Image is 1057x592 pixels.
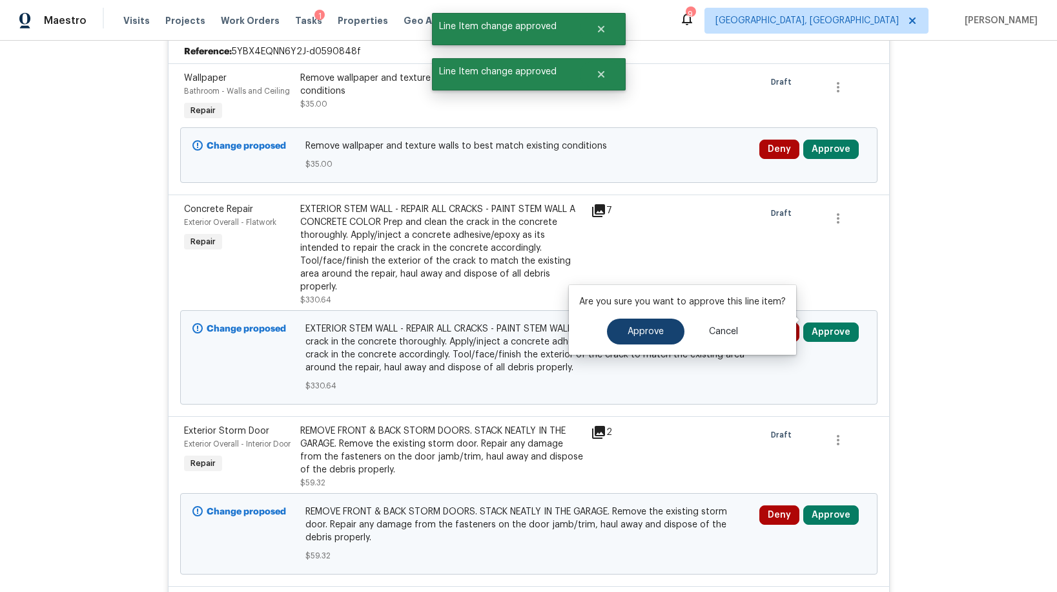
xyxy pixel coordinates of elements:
[803,322,859,342] button: Approve
[432,13,580,40] span: Line Item change approved
[591,203,641,218] div: 7
[709,327,738,337] span: Cancel
[715,14,899,27] span: [GEOGRAPHIC_DATA], [GEOGRAPHIC_DATA]
[184,87,290,95] span: Bathroom - Walls and Ceiling
[579,295,786,308] p: Are you sure you want to approve this line item?
[185,457,221,470] span: Repair
[771,207,797,220] span: Draft
[803,505,859,525] button: Approve
[184,45,232,58] b: Reference:
[580,61,622,87] button: Close
[207,507,286,516] b: Change proposed
[580,16,622,42] button: Close
[771,76,797,89] span: Draft
[300,100,327,108] span: $35.00
[771,428,797,441] span: Draft
[221,14,280,27] span: Work Orders
[300,425,583,476] div: REMOVE FRONT & BACK STORM DOORS. STACK NEATLY IN THE GARAGE. Remove the existing storm door. Repa...
[207,324,286,333] b: Change proposed
[123,14,150,27] span: Visits
[432,58,580,85] span: Line Item change approved
[607,319,684,344] button: Approve
[314,10,325,23] div: 1
[207,142,286,151] b: Change proposed
[305,379,752,392] span: $330.64
[184,440,291,448] span: Exterior Overall - Interior Door
[960,14,1038,27] span: [PERSON_NAME]
[305,505,752,544] span: REMOVE FRONT & BACK STORM DOORS. STACK NEATLY IN THE GARAGE. Remove the existing storm door. Repa...
[169,40,889,63] div: 5YBX4EQNN6Y2J-d0590848f
[300,72,583,98] div: Remove wallpaper and texture walls to best match existing conditions
[44,14,87,27] span: Maestro
[300,479,325,487] span: $59.32
[404,14,487,27] span: Geo Assignments
[184,74,227,83] span: Wallpaper
[184,205,253,214] span: Concrete Repair
[759,140,799,159] button: Deny
[185,235,221,248] span: Repair
[686,8,695,21] div: 9
[628,327,664,337] span: Approve
[803,140,859,159] button: Approve
[184,427,269,436] span: Exterior Storm Door
[184,218,276,226] span: Exterior Overall - Flatwork
[305,158,752,171] span: $35.00
[305,549,752,562] span: $59.32
[300,203,583,293] div: EXTERIOR STEM WALL - REPAIR ALL CRACKS - PAINT STEM WALL A CONCRETE COLOR Prep and clean the crac...
[759,505,799,525] button: Deny
[688,319,759,344] button: Cancel
[185,104,221,117] span: Repair
[591,425,641,440] div: 2
[305,140,752,153] span: Remove wallpaper and texture walls to best match existing conditions
[305,322,752,374] span: EXTERIOR STEM WALL - REPAIR ALL CRACKS - PAINT STEM WALL A CONCRETE COLOR Prep and clean the crac...
[295,16,322,25] span: Tasks
[300,296,331,304] span: $330.64
[338,14,388,27] span: Properties
[165,14,205,27] span: Projects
